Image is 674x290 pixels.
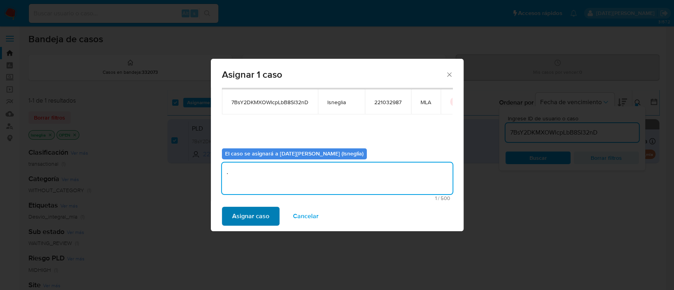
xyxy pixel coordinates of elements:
[222,207,280,226] button: Asignar caso
[293,208,319,225] span: Cancelar
[445,71,452,78] button: Cerrar ventana
[231,99,308,106] span: 7BsY2DKMXOWlcpLbB8Sl32nD
[211,59,464,231] div: assign-modal
[224,196,450,201] span: Máximo 500 caracteres
[327,99,355,106] span: lsneglia
[283,207,329,226] button: Cancelar
[222,163,452,194] textarea: .
[450,97,460,107] button: icon-button
[232,208,269,225] span: Asignar caso
[421,99,431,106] span: MLA
[374,99,402,106] span: 221032987
[225,150,364,157] b: El caso se asignará a [DATE][PERSON_NAME] (lsneglia)
[222,70,446,79] span: Asignar 1 caso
